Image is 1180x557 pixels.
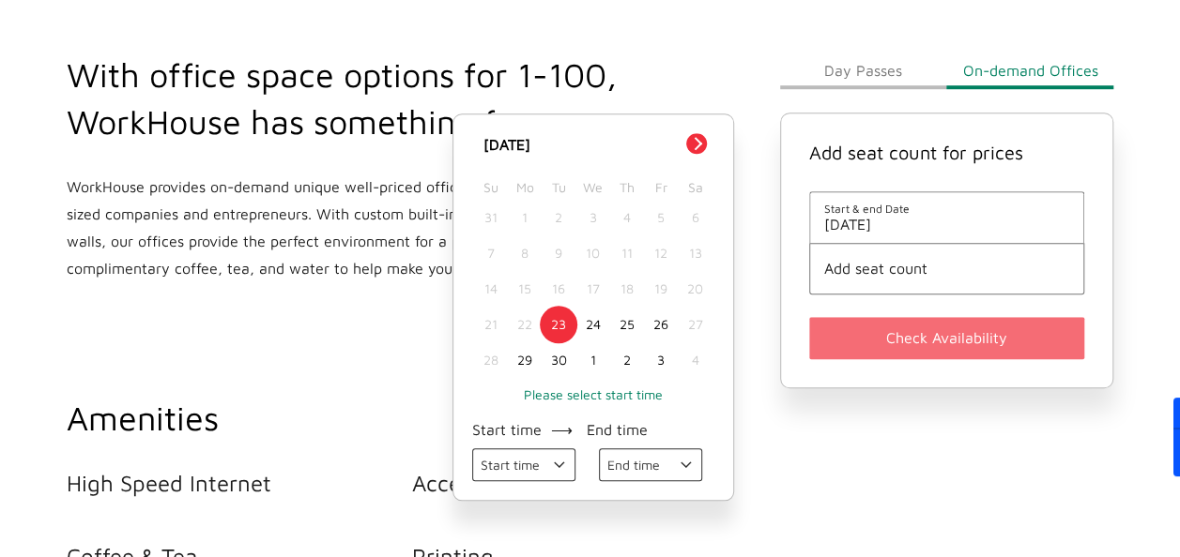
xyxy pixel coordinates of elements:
[824,216,1070,233] span: [DATE]
[67,470,412,496] li: High Speed Internet
[610,307,644,342] div: Choose Thursday, September 25th, 2025
[472,421,714,439] p: Start time ⟶ End time
[644,307,678,342] div: Choose Friday, September 26th, 2025
[824,202,1070,233] button: Start & end Date[DATE]
[575,174,609,200] div: We
[474,200,713,378] div: month 2025-09
[809,317,1085,359] button: Check Availability
[809,142,1085,163] h4: Add seat count for prices
[644,342,678,378] div: Choose Friday, October 3rd, 2025
[67,395,758,442] h2: Amenities
[412,470,758,496] li: Access to 18 meeting rooms
[474,133,713,156] div: [DATE]
[542,174,575,200] div: Tu
[542,307,575,342] div: Choose Tuesday, September 23rd, 2025
[67,52,698,145] h2: With office space options for 1-100, WorkHouse has something for everyone.
[542,342,575,378] div: Choose Tuesday, September 30th, 2025
[946,52,1113,89] button: On-demand Offices
[575,342,609,378] div: Choose Wednesday, October 1st, 2025
[474,174,508,200] div: Su
[575,307,609,342] div: Choose Wednesday, September 24th, 2025
[678,174,712,200] div: Sa
[610,174,644,200] div: Th
[644,174,678,200] div: Fr
[824,202,1070,216] span: Start & end Date
[610,342,644,378] div: Choose Thursday, October 2nd, 2025
[508,342,542,378] div: Choose Monday, September 29th, 2025
[780,52,947,89] button: Day Passes
[472,386,714,402] p: Please select start time
[508,174,542,200] div: Mo
[67,173,698,282] p: WorkHouse provides on-demand unique well-priced office spaces for small and medium-sized companie...
[824,260,1070,277] button: Add seat count
[686,133,707,154] button: Next Month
